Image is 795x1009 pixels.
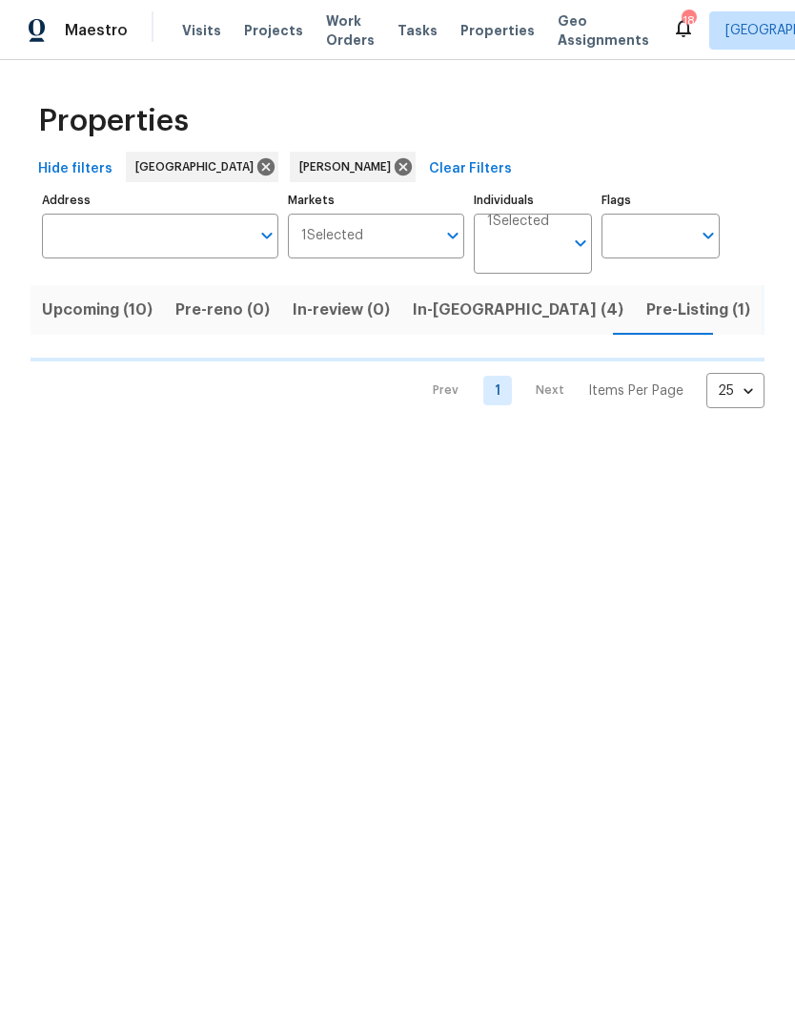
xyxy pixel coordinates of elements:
[421,152,520,187] button: Clear Filters
[31,152,120,187] button: Hide filters
[244,21,303,40] span: Projects
[126,152,278,182] div: [GEOGRAPHIC_DATA]
[290,152,416,182] div: [PERSON_NAME]
[413,297,623,323] span: In-[GEOGRAPHIC_DATA] (4)
[42,297,153,323] span: Upcoming (10)
[415,373,764,408] nav: Pagination Navigation
[42,195,278,206] label: Address
[487,214,549,230] span: 1 Selected
[397,24,438,37] span: Tasks
[38,157,112,181] span: Hide filters
[65,21,128,40] span: Maestro
[175,297,270,323] span: Pre-reno (0)
[646,297,750,323] span: Pre-Listing (1)
[439,222,466,249] button: Open
[429,157,512,181] span: Clear Filters
[301,228,363,244] span: 1 Selected
[293,297,390,323] span: In-review (0)
[254,222,280,249] button: Open
[182,21,221,40] span: Visits
[706,366,764,416] div: 25
[588,381,683,401] p: Items Per Page
[460,21,535,40] span: Properties
[695,222,722,249] button: Open
[474,195,592,206] label: Individuals
[682,11,695,31] div: 18
[483,376,512,405] a: Goto page 1
[601,195,720,206] label: Flags
[567,230,594,257] button: Open
[299,157,398,176] span: [PERSON_NAME]
[558,11,649,50] span: Geo Assignments
[326,11,375,50] span: Work Orders
[288,195,465,206] label: Markets
[38,112,189,131] span: Properties
[135,157,261,176] span: [GEOGRAPHIC_DATA]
